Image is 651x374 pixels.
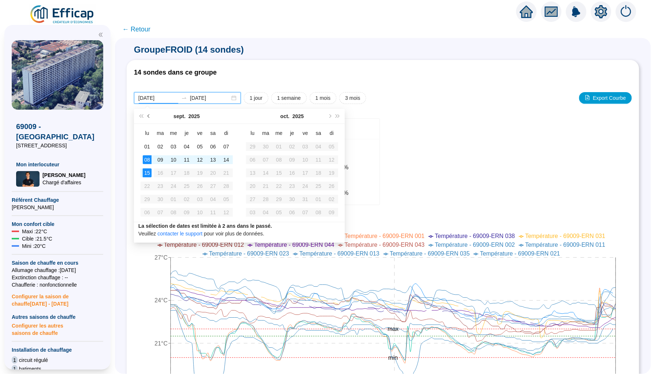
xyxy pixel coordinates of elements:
[275,142,283,151] div: 01
[143,195,152,204] div: 29
[246,193,259,206] td: 2025-10-27
[167,140,180,153] td: 2025-09-03
[345,242,425,248] span: Température - 69009-ERN 043
[314,142,323,151] div: 04
[16,142,99,149] span: [STREET_ADDRESS]
[325,127,338,140] th: di
[127,44,639,56] span: Groupe FROID (14 sondes)
[272,127,286,140] th: me
[325,153,338,166] td: 2025-10-12
[301,169,310,177] div: 17
[525,233,606,239] span: Température - 69009-ERN 031
[209,182,217,190] div: 27
[566,1,587,22] img: alerts
[259,140,272,153] td: 2025-09-30
[196,169,204,177] div: 19
[261,208,270,217] div: 04
[167,193,180,206] td: 2025-10-01
[299,180,312,193] td: 2025-10-24
[314,195,323,204] div: 01
[275,208,283,217] div: 05
[167,153,180,166] td: 2025-09-10
[182,155,191,164] div: 11
[156,155,165,164] div: 09
[314,208,323,217] div: 08
[275,195,283,204] div: 29
[259,206,272,219] td: 2025-11-04
[275,169,283,177] div: 15
[154,127,167,140] th: ma
[248,182,257,190] div: 20
[288,142,297,151] div: 02
[616,1,636,22] img: alerts
[143,142,152,151] div: 01
[209,169,217,177] div: 20
[12,196,103,204] span: Référent Chauffage
[259,153,272,166] td: 2025-10-07
[174,109,186,124] button: Choisissez un mois
[288,195,297,204] div: 30
[193,140,207,153] td: 2025-09-05
[189,109,200,124] button: Choisissez une année
[520,5,533,18] span: home
[343,163,349,172] span: %
[169,142,178,151] div: 03
[261,155,270,164] div: 07
[312,206,325,219] td: 2025-11-08
[22,228,47,235] span: Maxi : 22 °C
[286,180,299,193] td: 2025-10-23
[12,220,103,228] span: Mon confort cible
[12,267,103,274] span: Allumage chauffage : [DATE]
[169,195,178,204] div: 01
[193,180,207,193] td: 2025-09-26
[248,195,257,204] div: 27
[254,242,334,248] span: Température - 69009-ERN 044
[167,127,180,140] th: me
[314,155,323,164] div: 11
[154,193,167,206] td: 2025-09-30
[169,169,178,177] div: 17
[301,155,310,164] div: 10
[300,250,380,257] span: Température - 69009-ERN 013
[312,153,325,166] td: 2025-10-11
[193,127,207,140] th: ve
[19,365,41,373] span: batiments
[272,180,286,193] td: 2025-10-22
[286,193,299,206] td: 2025-10-30
[181,95,187,101] span: to
[141,206,154,219] td: 2025-10-06
[579,92,632,104] button: Export Courbe
[286,166,299,180] td: 2025-10-16
[181,95,187,101] span: swap-right
[169,182,178,190] div: 24
[196,142,204,151] div: 05
[12,274,103,281] span: Exctinction chauffage : --
[325,140,338,153] td: 2025-10-05
[207,153,220,166] td: 2025-09-13
[272,206,286,219] td: 2025-11-05
[261,182,270,190] div: 21
[207,166,220,180] td: 2025-09-20
[316,94,331,102] span: 1 mois
[180,193,193,206] td: 2025-10-02
[246,166,259,180] td: 2025-10-13
[137,109,145,124] button: Année précédente (Ctrl + gauche)
[327,169,336,177] div: 19
[141,180,154,193] td: 2025-09-22
[164,242,244,248] span: Température - 69009-ERN 012
[193,153,207,166] td: 2025-09-12
[207,127,220,140] th: sa
[167,180,180,193] td: 2025-09-24
[209,195,217,204] div: 04
[180,206,193,219] td: 2025-10-09
[327,208,336,217] div: 09
[325,166,338,180] td: 2025-10-19
[122,24,150,34] span: ← Retour
[180,153,193,166] td: 2025-09-11
[156,195,165,204] div: 30
[244,92,268,104] button: 1 jour
[12,204,103,211] span: [PERSON_NAME]
[327,155,336,164] div: 12
[301,208,310,217] div: 07
[182,182,191,190] div: 25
